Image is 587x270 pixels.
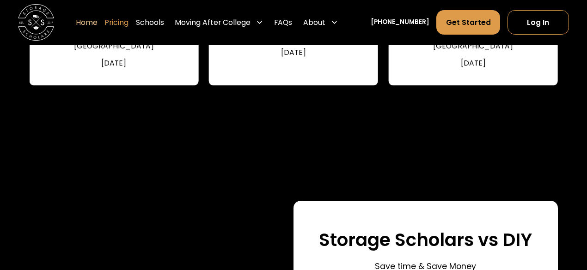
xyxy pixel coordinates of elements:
div: [GEOGRAPHIC_DATA] [433,41,513,51]
div: [DATE] [101,58,126,68]
a: [PHONE_NUMBER] [371,18,429,28]
h3: Storage Scholars vs DIY [319,229,532,251]
a: home [18,5,54,41]
a: Home [76,10,98,36]
div: Moving After College [175,17,251,28]
a: Pricing [104,10,128,36]
a: Schools [136,10,164,36]
div: [DATE] [281,47,306,58]
a: Get Started [436,10,500,35]
div: Moving After College [171,10,267,36]
div: About [303,17,325,28]
a: FAQs [274,10,292,36]
img: Storage Scholars main logo [18,5,54,41]
div: About [300,10,342,36]
a: Log In [508,10,569,35]
div: [DATE] [461,58,486,68]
